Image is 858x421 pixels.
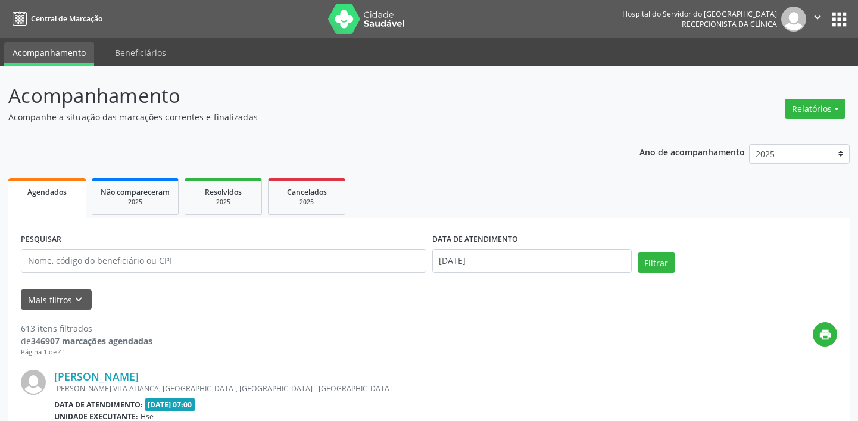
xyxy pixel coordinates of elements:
[54,370,139,383] a: [PERSON_NAME]
[682,19,777,29] span: Recepcionista da clínica
[72,293,85,306] i: keyboard_arrow_down
[101,187,170,197] span: Não compareceram
[829,9,850,30] button: apps
[785,99,845,119] button: Relatórios
[54,383,659,394] div: [PERSON_NAME] VILA ALIANCA, [GEOGRAPHIC_DATA], [GEOGRAPHIC_DATA] - [GEOGRAPHIC_DATA]
[21,230,61,249] label: PESQUISAR
[638,252,675,273] button: Filtrar
[205,187,242,197] span: Resolvidos
[21,289,92,310] button: Mais filtroskeyboard_arrow_down
[811,11,824,24] i: 
[287,187,327,197] span: Cancelados
[27,187,67,197] span: Agendados
[4,42,94,66] a: Acompanhamento
[31,335,152,347] strong: 346907 marcações agendadas
[8,111,597,123] p: Acompanhe a situação das marcações correntes e finalizadas
[145,398,195,411] span: [DATE] 07:00
[813,322,837,347] button: print
[432,249,632,273] input: Selecione um intervalo
[819,328,832,341] i: print
[432,230,518,249] label: DATA DE ATENDIMENTO
[622,9,777,19] div: Hospital do Servidor do [GEOGRAPHIC_DATA]
[31,14,102,24] span: Central de Marcação
[194,198,253,207] div: 2025
[21,370,46,395] img: img
[277,198,336,207] div: 2025
[107,42,174,63] a: Beneficiários
[101,198,170,207] div: 2025
[21,335,152,347] div: de
[54,400,143,410] b: Data de atendimento:
[781,7,806,32] img: img
[639,144,745,159] p: Ano de acompanhamento
[21,347,152,357] div: Página 1 de 41
[806,7,829,32] button: 
[21,322,152,335] div: 613 itens filtrados
[8,9,102,29] a: Central de Marcação
[8,81,597,111] p: Acompanhamento
[21,249,426,273] input: Nome, código do beneficiário ou CPF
